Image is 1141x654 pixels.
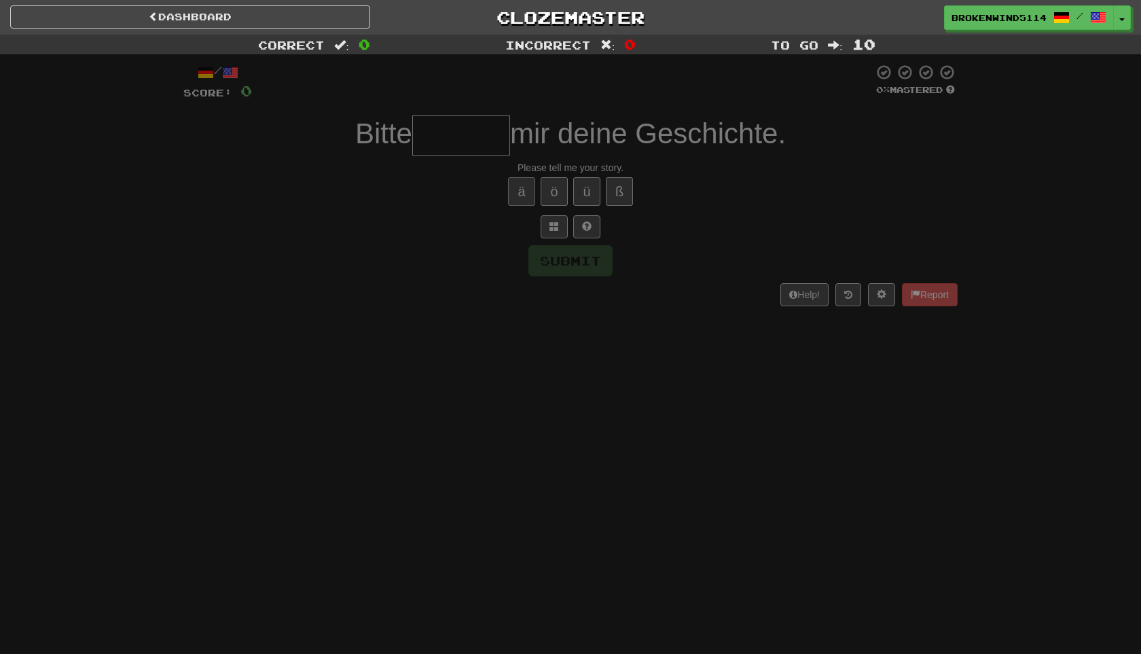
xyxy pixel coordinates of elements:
[541,215,568,238] button: Switch sentence to multiple choice alt+p
[1076,11,1083,20] span: /
[183,64,252,81] div: /
[902,283,958,306] button: Report
[600,39,615,51] span: :
[240,82,252,99] span: 0
[183,161,958,175] div: Please tell me your story.
[944,5,1114,30] a: BrokenWind5114 /
[828,39,843,51] span: :
[334,39,349,51] span: :
[528,245,613,276] button: Submit
[624,36,636,52] span: 0
[771,38,818,52] span: To go
[359,36,370,52] span: 0
[10,5,370,29] a: Dashboard
[541,177,568,206] button: ö
[606,177,633,206] button: ß
[508,177,535,206] button: ä
[258,38,325,52] span: Correct
[510,117,786,149] span: mir deine Geschichte.
[952,12,1047,24] span: BrokenWind5114
[873,84,958,96] div: Mastered
[835,283,861,306] button: Round history (alt+y)
[183,87,232,98] span: Score:
[573,177,600,206] button: ü
[780,283,829,306] button: Help!
[852,36,875,52] span: 10
[391,5,750,29] a: Clozemaster
[355,117,412,149] span: Bitte
[876,84,890,95] span: 0 %
[573,215,600,238] button: Single letter hint - you only get 1 per sentence and score half the points! alt+h
[505,38,591,52] span: Incorrect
